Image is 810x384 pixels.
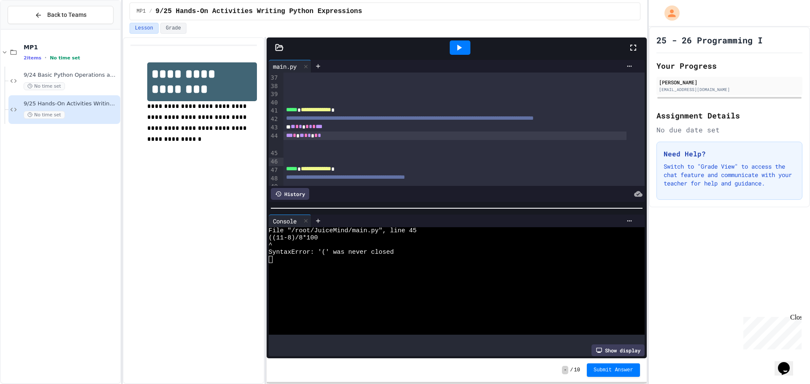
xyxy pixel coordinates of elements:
[269,149,279,158] div: 45
[269,242,273,249] span: ^
[775,350,802,376] iframe: chat widget
[269,166,279,175] div: 47
[269,132,279,149] div: 44
[587,363,640,377] button: Submit Answer
[269,183,279,191] div: 49
[656,60,802,72] h2: Your Progress
[269,90,279,99] div: 39
[269,124,279,132] div: 43
[269,175,279,183] div: 48
[24,100,119,107] span: 9/25 Hands-On Activities Writing Python Expressions
[591,344,645,356] div: Show display
[664,162,795,188] p: Switch to "Grade View" to access the chat feature and communicate with your teacher for help and ...
[24,72,119,79] span: 9/24 Basic Python Operations and Functions
[269,107,279,115] div: 41
[656,3,682,23] div: My Account
[45,54,46,61] span: •
[269,215,311,227] div: Console
[269,249,394,256] span: SyntaxError: '(' was never closed
[659,86,800,93] div: [EMAIL_ADDRESS][DOMAIN_NAME]
[656,110,802,121] h2: Assignment Details
[269,99,279,107] div: 40
[659,78,800,86] div: [PERSON_NAME]
[269,234,318,242] span: ((11-8)/8*100
[269,217,301,226] div: Console
[8,6,113,24] button: Back to Teams
[269,74,279,82] div: 37
[570,367,573,373] span: /
[594,367,633,373] span: Submit Answer
[24,55,41,61] span: 2 items
[269,227,417,234] span: File "/root/JuiceMind/main.py", line 45
[574,367,580,373] span: 10
[656,34,763,46] h1: 25 - 26 Programming I
[130,23,159,34] button: Lesson
[271,188,309,200] div: History
[160,23,186,34] button: Grade
[24,111,65,119] span: No time set
[3,3,58,54] div: Chat with us now!Close
[269,60,311,73] div: main.py
[156,6,362,16] span: 9/25 Hands-On Activities Writing Python Expressions
[50,55,80,61] span: No time set
[24,43,119,51] span: MP1
[740,314,802,349] iframe: chat widget
[149,8,152,15] span: /
[269,115,279,124] div: 42
[269,62,301,71] div: main.py
[24,82,65,90] span: No time set
[269,82,279,91] div: 38
[137,8,146,15] span: MP1
[269,158,279,166] div: 46
[656,125,802,135] div: No due date set
[562,366,568,374] span: -
[664,149,795,159] h3: Need Help?
[47,11,86,19] span: Back to Teams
